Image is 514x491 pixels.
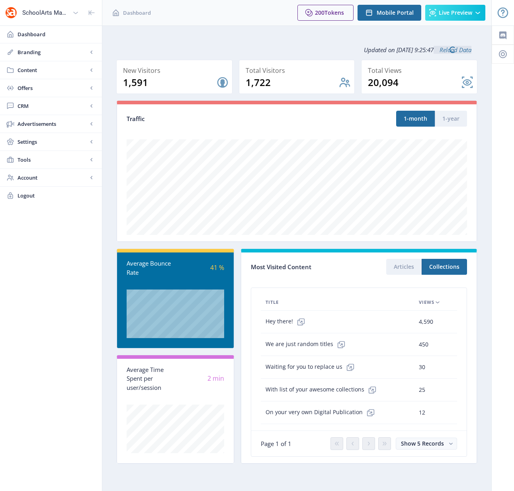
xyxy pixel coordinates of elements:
img: properties.app_icon.png [5,6,18,19]
span: Advertisements [18,120,88,128]
div: 2 min [176,374,225,383]
span: Show 5 Records [401,440,444,447]
button: 1-year [435,111,467,127]
button: Mobile Portal [358,5,421,21]
span: Offers [18,84,88,92]
button: 1-month [396,111,435,127]
div: Updated on [DATE] 9:25:47 [116,40,477,60]
span: 25 [419,385,425,395]
div: Average Time Spent per user/session [127,365,176,392]
span: Tokens [324,9,344,16]
span: Live Preview [439,10,472,16]
span: Account [18,174,88,182]
div: Total Visitors [246,65,352,76]
div: 1,591 [123,76,216,89]
div: SchoolArts Magazine [22,4,69,22]
div: Average Bounce Rate [127,259,176,277]
div: Most Visited Content [251,261,359,273]
span: Settings [18,138,88,146]
span: 41 % [210,263,224,272]
span: Mobile Portal [377,10,414,16]
button: Collections [422,259,467,275]
span: With list of your awesome collections [266,382,380,398]
span: Hey there! [266,314,309,330]
a: Reload Data [434,46,471,54]
div: 20,094 [368,76,461,89]
span: We are just random titles [266,336,349,352]
span: Branding [18,48,88,56]
div: Total Views [368,65,474,76]
span: 4,590 [419,317,433,327]
span: Content [18,66,88,74]
span: Waiting for you to replace us [266,359,358,375]
span: 30 [419,362,425,372]
span: Page 1 of 1 [261,440,291,448]
button: Show 5 Records [396,438,457,450]
button: Articles [386,259,422,275]
span: CRM [18,102,88,110]
span: 12 [419,408,425,417]
button: Live Preview [425,5,485,21]
button: 200Tokens [297,5,354,21]
span: Views [419,297,434,307]
span: On your very own Digital Publication [266,405,379,421]
span: 450 [419,340,428,349]
div: 1,722 [246,76,339,89]
span: Dashboard [123,9,151,17]
span: Title [266,297,279,307]
span: Tools [18,156,88,164]
span: Logout [18,192,96,200]
div: New Visitors [123,65,229,76]
div: Traffic [127,114,297,123]
span: Dashboard [18,30,96,38]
